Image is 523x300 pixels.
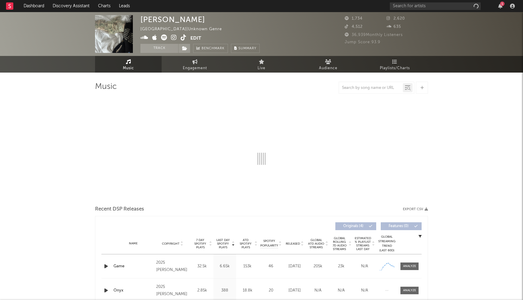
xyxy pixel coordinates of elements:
button: Originals(4) [335,222,376,230]
span: 635 [386,25,401,29]
span: Features ( 0 ) [385,224,413,228]
a: Live [228,56,295,73]
div: [PERSON_NAME] [140,15,205,24]
div: 2025 [PERSON_NAME] [156,283,189,298]
span: Playlists/Charts [380,65,410,72]
div: 20 [260,288,281,294]
div: N/A [354,288,375,294]
button: Export CSV [403,207,428,211]
span: Jump Score: 93.9 [345,40,380,44]
a: Game [113,263,153,269]
div: 2.85k [192,288,212,294]
div: 18.8k [238,288,257,294]
span: 4,512 [345,25,363,29]
div: N/A [354,263,375,269]
span: Estimated % Playlist Streams Last Day [354,236,371,251]
button: Edit [190,34,201,42]
div: 6.65k [215,263,235,269]
span: 36,939 Monthly Listeners [345,33,403,37]
input: Search by song name or URL [339,86,403,90]
span: Copyright [162,242,179,246]
a: Benchmark [193,44,228,53]
span: Originals ( 4 ) [339,224,367,228]
div: 23k [331,263,351,269]
div: 388 [215,288,235,294]
div: 153k [238,263,257,269]
span: Released [286,242,300,246]
a: Onyx [113,288,153,294]
span: Audience [319,65,337,72]
span: Recent DSP Releases [95,206,144,213]
a: Playlists/Charts [361,56,428,73]
span: 1,734 [345,17,363,21]
span: Benchmark [202,45,225,52]
span: Summary [238,47,256,50]
a: Music [95,56,162,73]
span: Global ATD Audio Streams [308,238,324,249]
div: Global Streaming Trend (Last 60D) [378,235,396,253]
a: Audience [295,56,361,73]
span: 2,620 [386,17,405,21]
div: 2025 [PERSON_NAME] [156,259,189,274]
div: [DATE] [285,263,305,269]
div: 205k [308,263,328,269]
span: Last Day Spotify Plays [215,238,231,249]
span: Music [123,65,134,72]
div: N/A [308,288,328,294]
input: Search for artists [390,2,481,10]
a: Engagement [162,56,228,73]
span: Spotify Popularity [260,239,278,248]
button: Track [140,44,178,53]
span: Live [258,65,265,72]
button: 1 [498,4,502,8]
span: 7 Day Spotify Plays [192,238,208,249]
span: ATD Spotify Plays [238,238,254,249]
div: 1 [500,2,505,6]
div: 46 [260,263,281,269]
div: [DATE] [285,288,305,294]
div: N/A [331,288,351,294]
button: Features(0) [381,222,422,230]
span: Global Rolling 7D Audio Streams [331,236,348,251]
div: [GEOGRAPHIC_DATA] | Unknown Genre [140,26,229,33]
button: Summary [231,44,260,53]
div: 32.5k [192,263,212,269]
div: Name [113,241,153,246]
span: Engagement [183,65,207,72]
